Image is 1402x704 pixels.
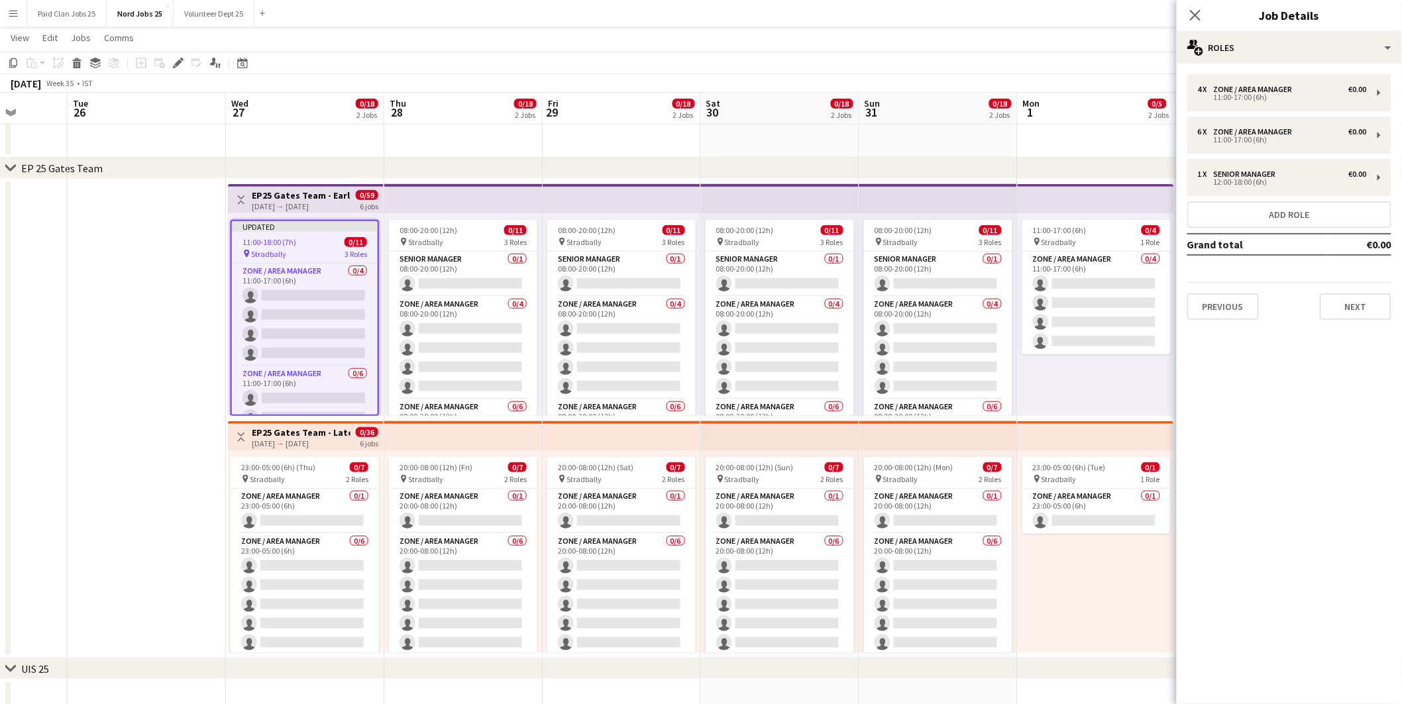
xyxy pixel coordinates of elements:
[1142,225,1160,235] span: 0/4
[346,474,368,484] span: 2 Roles
[356,110,378,120] div: 2 Jobs
[1198,85,1214,94] div: 4 x
[408,474,443,484] span: Stradbally
[504,474,527,484] span: 2 Roles
[825,462,843,472] span: 0/7
[250,474,285,484] span: Stradbally
[390,97,406,109] span: Thu
[508,462,527,472] span: 0/7
[979,237,1002,247] span: 3 Roles
[1187,293,1259,320] button: Previous
[875,462,953,472] span: 20:00-08:00 (12h) (Mon)
[821,237,843,247] span: 3 Roles
[232,264,378,366] app-card-role: Zone / Area Manager0/411:00-17:00 (6h)
[864,489,1012,534] app-card-role: Zone / Area Manager0/120:00-08:00 (12h)
[99,29,139,46] a: Comms
[1022,457,1171,534] div: 23:00-05:00 (6h) (Tue)0/1 Stradbally1 RoleZone / Area Manager0/123:00-05:00 (6h)
[350,462,368,472] span: 0/7
[345,249,367,259] span: 3 Roles
[44,78,77,88] span: Week 35
[1177,32,1402,64] div: Roles
[107,1,174,26] button: Nord Jobs 25
[1198,94,1367,101] div: 11:00-17:00 (6h)
[883,237,918,247] span: Stradbally
[1214,170,1281,179] div: Senior Manager
[673,99,695,109] span: 0/18
[71,105,88,120] span: 26
[547,297,696,399] app-card-role: Zone / Area Manager0/408:00-20:00 (12h)
[389,534,537,675] app-card-role: Zone / Area Manager0/620:00-08:00 (12h)
[875,225,932,235] span: 08:00-20:00 (12h)
[864,297,1012,399] app-card-role: Zone / Area Manager0/408:00-20:00 (12h)
[864,534,1012,675] app-card-role: Zone / Area Manager0/620:00-08:00 (12h)
[1141,474,1160,484] span: 1 Role
[21,162,103,175] div: EP 25 Gates Team
[547,457,696,653] app-job-card: 20:00-08:00 (12h) (Sat)0/7 Stradbally2 RolesZone / Area Manager0/120:00-08:00 (12h) Zone / Area M...
[356,427,378,437] span: 0/36
[979,474,1002,484] span: 2 Roles
[706,220,854,416] app-job-card: 08:00-20:00 (12h)0/11 Stradbally3 RolesSenior Manager0/108:00-20:00 (12h) Zone / Area Manager0/40...
[558,462,633,472] span: 20:00-08:00 (12h) (Sat)
[706,252,854,297] app-card-role: Senior Manager0/108:00-20:00 (12h)
[667,462,685,472] span: 0/7
[863,105,881,120] span: 31
[673,110,694,120] div: 2 Jobs
[663,237,685,247] span: 3 Roles
[547,252,696,297] app-card-role: Senior Manager0/108:00-20:00 (12h)
[27,1,107,26] button: Paid Clan Jobs 25
[864,457,1012,653] div: 20:00-08:00 (12h) (Mon)0/7 Stradbally2 RolesZone / Area Manager0/120:00-08:00 (12h) Zone / Area M...
[990,110,1011,120] div: 2 Jobs
[231,457,379,653] app-job-card: 23:00-05:00 (6h) (Thu)0/7 Stradbally2 RolesZone / Area Manager0/123:00-05:00 (6h) Zone / Area Man...
[547,399,696,540] app-card-role: Zone / Area Manager0/608:00-20:00 (12h)
[716,462,794,472] span: 20:00-08:00 (12h) (Sun)
[1141,237,1160,247] span: 1 Role
[252,201,350,211] div: [DATE] → [DATE]
[104,32,134,44] span: Comms
[1149,110,1169,120] div: 2 Jobs
[389,399,537,540] app-card-role: Zone / Area Manager0/608:00-20:00 (12h)
[864,220,1012,416] app-job-card: 08:00-20:00 (12h)0/11 Stradbally3 RolesSenior Manager0/108:00-20:00 (12h) Zone / Area Manager0/40...
[515,110,536,120] div: 2 Jobs
[883,474,918,484] span: Stradbally
[400,225,457,235] span: 08:00-20:00 (12h)
[389,457,537,653] app-job-card: 20:00-08:00 (12h) (Fri)0/7 Stradbally2 RolesZone / Area Manager0/120:00-08:00 (12h) Zone / Area M...
[864,252,1012,297] app-card-role: Senior Manager0/108:00-20:00 (12h)
[1142,462,1160,472] span: 0/1
[345,237,367,247] span: 0/11
[504,237,527,247] span: 3 Roles
[704,105,721,120] span: 30
[21,662,49,676] div: UIS 25
[1148,99,1167,109] span: 0/5
[408,237,443,247] span: Stradbally
[5,29,34,46] a: View
[1042,237,1077,247] span: Stradbally
[231,220,379,416] app-job-card: Updated11:00-18:00 (7h)0/11 Stradbally3 RolesZone / Area Manager0/411:00-17:00 (6h) Zone / Area M...
[231,534,379,675] app-card-role: Zone / Area Manager0/623:00-05:00 (6h)
[1198,136,1367,143] div: 11:00-17:00 (6h)
[566,474,602,484] span: Stradbally
[725,474,760,484] span: Stradbally
[400,462,472,472] span: 20:00-08:00 (12h) (Fri)
[11,77,41,90] div: [DATE]
[71,32,91,44] span: Jobs
[252,189,350,201] h3: EP25 Gates Team - Early
[66,29,96,46] a: Jobs
[1349,170,1367,179] div: €0.00
[504,225,527,235] span: 0/11
[252,427,350,438] h3: EP25 Gates Team - Late
[663,225,685,235] span: 0/11
[821,474,843,484] span: 2 Roles
[706,457,854,653] app-job-card: 20:00-08:00 (12h) (Sun)0/7 Stradbally2 RolesZone / Area Manager0/120:00-08:00 (12h) Zone / Area M...
[1214,127,1298,136] div: Zone / Area Manager
[983,462,1002,472] span: 0/7
[356,190,378,200] span: 0/59
[566,237,602,247] span: Stradbally
[251,249,286,259] span: Stradbally
[389,220,537,416] app-job-card: 08:00-20:00 (12h)0/11 Stradbally3 RolesSenior Manager0/108:00-20:00 (12h) Zone / Area Manager0/40...
[232,366,378,507] app-card-role: Zone / Area Manager0/611:00-17:00 (6h)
